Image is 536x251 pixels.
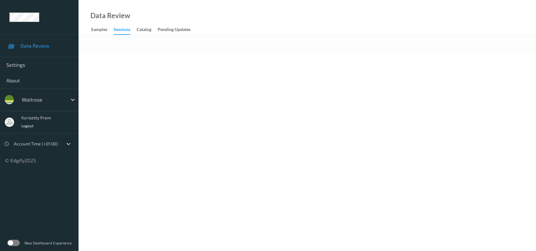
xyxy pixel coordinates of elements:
[91,26,107,34] div: Samples
[137,25,158,34] a: Catalog
[158,26,191,34] div: Pending Updates
[114,25,137,35] a: Sessions
[90,13,130,19] div: Data Review
[114,26,130,35] div: Sessions
[158,25,197,34] a: Pending Updates
[137,26,151,34] div: Catalog
[91,25,114,34] a: Samples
